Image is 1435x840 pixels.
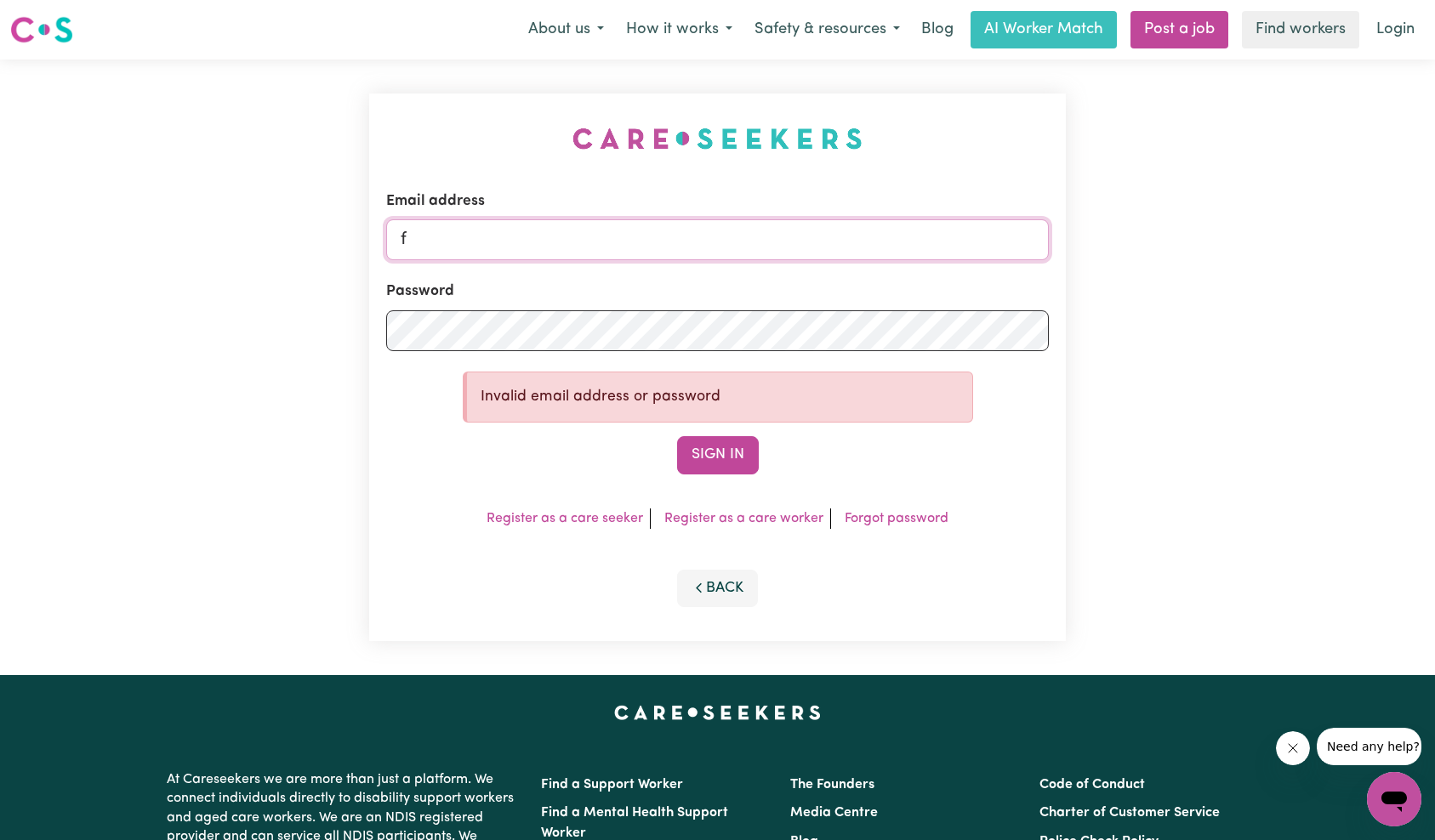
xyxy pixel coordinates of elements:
a: Find a Support Worker [541,778,683,792]
a: Blog [911,11,964,48]
iframe: Button to launch messaging window [1367,772,1421,826]
button: About us [517,12,615,48]
input: Email address [386,219,1050,260]
a: Register as a care worker [664,512,823,525]
a: Find a Mental Health Support Worker [541,806,728,840]
a: Media Centre [790,806,878,820]
img: Careseekers logo [10,14,73,45]
label: Password [386,281,454,303]
button: How it works [615,12,743,48]
p: Invalid email address or password [481,386,959,408]
a: AI Worker Match [971,11,1117,48]
button: Back [677,570,759,607]
a: Code of Conduct [1039,778,1145,792]
a: Forgot password [845,512,948,525]
button: Sign In [677,436,759,474]
a: Register as a care seeker [487,512,643,525]
a: Careseekers logo [10,10,73,49]
label: Email address [386,190,485,213]
a: Login [1366,11,1425,48]
a: Charter of Customer Service [1039,806,1220,820]
button: Safety & resources [743,12,911,48]
a: Find workers [1242,11,1359,48]
iframe: Close message [1276,731,1310,765]
a: Post a job [1130,11,1228,48]
a: The Founders [790,778,874,792]
a: Careseekers home page [614,706,821,719]
iframe: Message from company [1317,728,1421,765]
